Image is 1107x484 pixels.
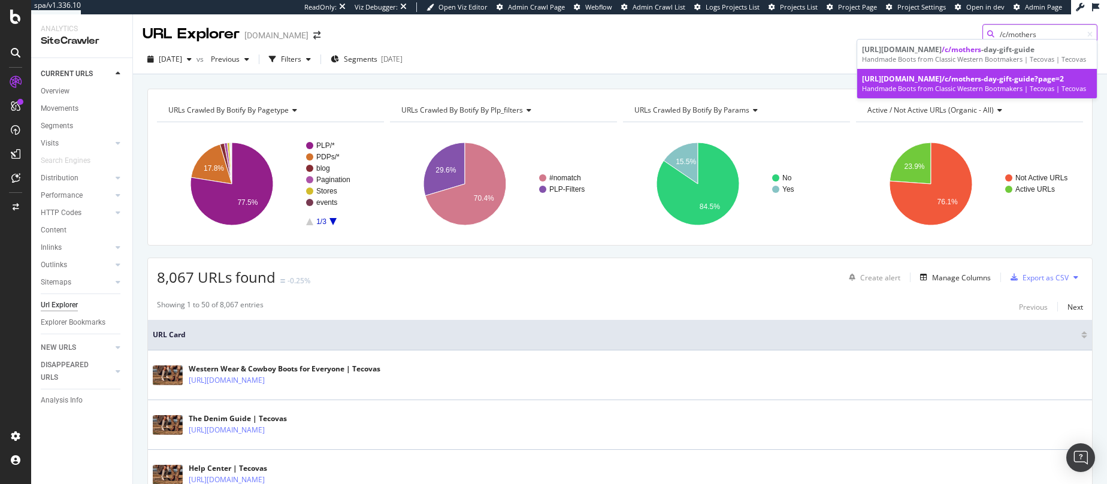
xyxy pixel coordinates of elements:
[549,185,585,193] text: PLP-Filters
[915,270,991,285] button: Manage Columns
[585,2,612,11] span: Webflow
[157,267,276,287] span: 8,067 URLs found
[41,85,124,98] a: Overview
[153,329,1078,340] span: URL Card
[41,68,93,80] div: CURRENT URLS
[1067,300,1083,314] button: Next
[41,394,83,407] div: Analysis Info
[381,54,403,64] div: [DATE]
[844,268,900,287] button: Create alert
[1006,268,1069,287] button: Export as CSV
[1025,2,1062,11] span: Admin Page
[41,241,62,254] div: Inlinks
[316,176,350,184] text: Pagination
[41,316,105,329] div: Explorer Bookmarks
[474,194,494,202] text: 70.4%
[41,172,112,184] a: Distribution
[633,2,685,11] span: Admin Crawl List
[313,31,320,40] div: arrow-right-arrow-left
[955,2,1005,12] a: Open in dev
[41,189,83,202] div: Performance
[143,24,240,44] div: URL Explorer
[41,359,112,384] a: DISAPPEARED URLS
[41,259,112,271] a: Outlinks
[857,40,1097,69] a: [URL][DOMAIN_NAME]/c/mothers-day-gift-guideHandmade Boots from Classic Western Bootmakers | Tecov...
[1015,174,1067,182] text: Not Active URLs
[189,374,265,386] a: [URL][DOMAIN_NAME]
[41,207,112,219] a: HTTP Codes
[157,132,384,236] svg: A chart.
[189,364,380,374] div: Western Wear & Cowboy Boots for Everyone | Tecovas
[549,174,581,182] text: #nomatch
[206,54,240,64] span: Previous
[982,24,1097,45] input: Find a URL
[189,413,317,424] div: The Denim Guide | Tecovas
[355,2,398,12] div: Viz Debugger:
[41,102,124,115] a: Movements
[316,153,340,161] text: PDPs/*
[41,137,112,150] a: Visits
[438,2,488,11] span: Open Viz Editor
[196,54,206,64] span: vs
[780,2,818,11] span: Projects List
[41,172,78,184] div: Distribution
[1019,300,1048,314] button: Previous
[41,85,69,98] div: Overview
[244,29,308,41] div: [DOMAIN_NAME]
[41,137,59,150] div: Visits
[41,155,90,167] div: Search Engines
[865,101,1072,120] h4: Active / Not Active URLs
[862,55,1092,64] div: Handmade Boots from Classic Western Bootmakers | Tecovas | Tecovas
[867,105,994,115] span: Active / Not Active URLs (organic - all)
[157,300,264,314] div: Showing 1 to 50 of 8,067 entries
[574,2,612,12] a: Webflow
[41,102,78,115] div: Movements
[280,279,285,283] img: Equal
[316,217,326,226] text: 1/3
[41,189,112,202] a: Performance
[857,69,1097,98] a: [URL][DOMAIN_NAME]/c/mothers-day-gift-guide?page=2Handmade Boots from Classic Western Bootmakers ...
[621,2,685,12] a: Admin Crawl List
[1067,302,1083,312] div: Next
[942,74,981,84] span: /c/mothers
[937,198,958,206] text: 76.1%
[966,2,1005,11] span: Open in dev
[856,132,1083,236] div: A chart.
[316,164,330,173] text: blog
[168,105,289,115] span: URLs Crawled By Botify By pagetype
[288,276,310,286] div: -0.25%
[932,273,991,283] div: Manage Columns
[497,2,565,12] a: Admin Crawl Page
[344,54,377,64] span: Segments
[427,2,488,12] a: Open Viz Editor
[694,2,760,12] a: Logs Projects List
[897,2,946,11] span: Project Settings
[623,132,850,236] svg: A chart.
[1014,2,1062,12] a: Admin Page
[862,74,1092,84] div: [URL][DOMAIN_NAME] -day-gift-guide?page=2
[1023,273,1069,283] div: Export as CSV
[942,44,981,55] span: /c/mothers
[41,120,124,132] a: Segments
[41,24,123,34] div: Analytics
[401,105,523,115] span: URLs Crawled By Botify By plp_filters
[886,2,946,12] a: Project Settings
[41,224,66,237] div: Content
[41,241,112,254] a: Inlinks
[41,207,81,219] div: HTTP Codes
[41,120,73,132] div: Segments
[264,50,316,69] button: Filters
[204,164,224,173] text: 17.8%
[189,463,317,474] div: Help Center | Tecovas
[390,132,617,236] svg: A chart.
[41,155,102,167] a: Search Engines
[41,224,124,237] a: Content
[189,424,265,436] a: [URL][DOMAIN_NAME]
[860,273,900,283] div: Create alert
[316,198,337,207] text: events
[782,185,794,193] text: Yes
[1015,185,1055,193] text: Active URLs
